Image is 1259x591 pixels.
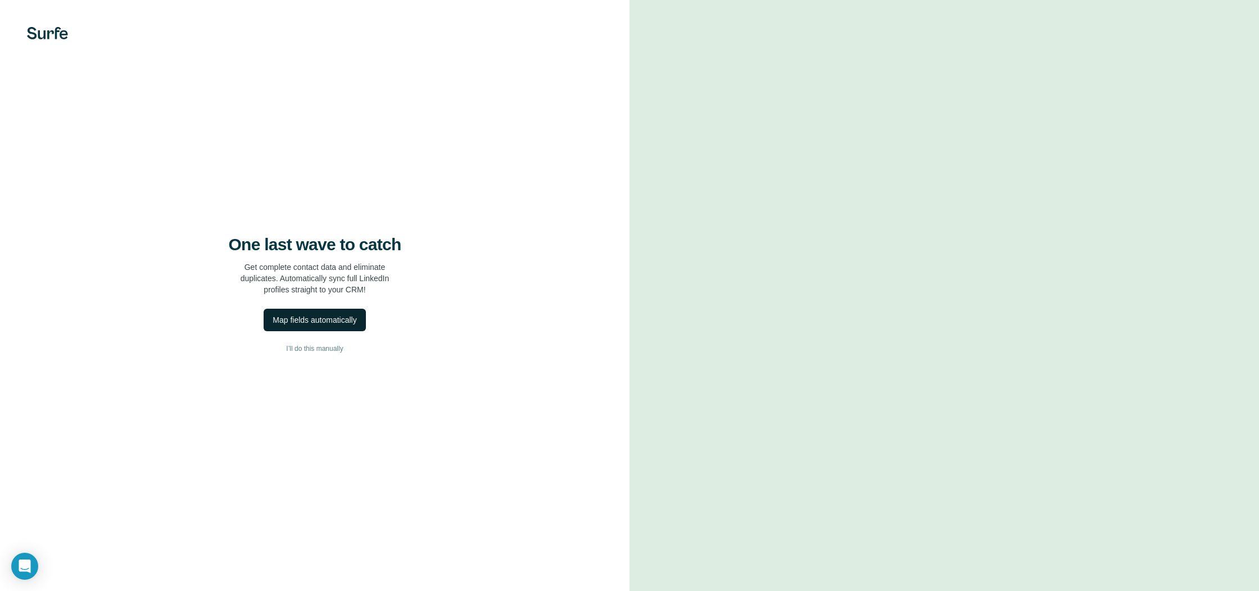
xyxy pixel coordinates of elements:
div: Open Intercom Messenger [11,553,38,580]
h4: One last wave to catch [229,234,401,255]
p: Get complete contact data and eliminate duplicates. Automatically sync full LinkedIn profiles str... [241,261,390,295]
button: I’ll do this manually [22,340,607,357]
span: I’ll do this manually [286,344,343,354]
div: Map fields automatically [273,314,356,326]
img: Surfe's logo [27,27,68,39]
button: Map fields automatically [264,309,365,331]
